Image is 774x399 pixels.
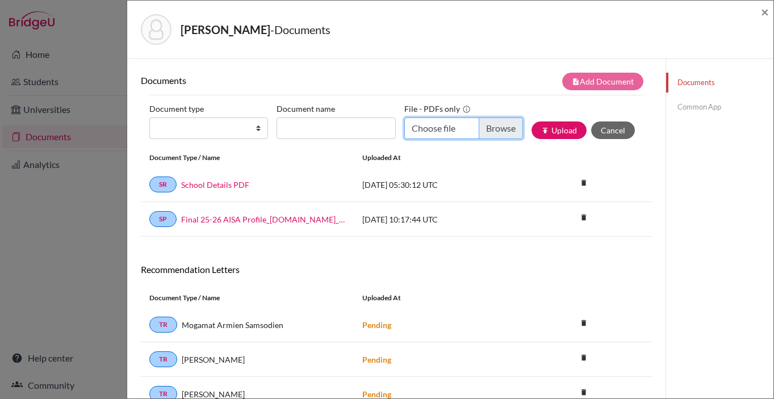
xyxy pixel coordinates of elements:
[575,176,592,191] a: delete
[270,23,330,36] span: - Documents
[141,153,354,163] div: Document Type / Name
[666,97,773,117] a: Common App
[575,209,592,226] i: delete
[575,351,592,366] a: delete
[181,213,345,225] a: Final 25-26 AISA Profile_[DOMAIN_NAME]_wide
[141,264,652,275] h6: Recommendation Letters
[141,293,354,303] div: Document Type / Name
[182,354,245,366] span: [PERSON_NAME]
[354,179,524,191] div: [DATE] 05:30:12 UTC
[562,73,643,90] button: note_addAdd Document
[149,211,177,227] a: SP
[149,317,177,333] a: TR
[575,174,592,191] i: delete
[572,78,580,86] i: note_add
[761,5,769,19] button: Close
[761,3,769,20] span: ×
[575,316,592,331] a: delete
[532,121,587,139] button: publishUpload
[149,177,177,192] a: SR
[666,73,773,93] a: Documents
[362,355,391,364] strong: Pending
[181,23,270,36] strong: [PERSON_NAME]
[575,314,592,331] i: delete
[141,75,396,86] h6: Documents
[354,293,524,303] div: Uploaded at
[404,100,471,117] label: File - PDFs only
[354,213,524,225] div: [DATE] 10:17:44 UTC
[149,100,204,117] label: Document type
[182,319,283,331] span: Mogamat Armien Samsodien
[541,127,549,135] i: publish
[277,100,335,117] label: Document name
[181,179,249,191] a: School Details PDF
[354,153,524,163] div: Uploaded at
[149,351,177,367] a: TR
[575,211,592,226] a: delete
[362,389,391,399] strong: Pending
[362,320,391,330] strong: Pending
[575,349,592,366] i: delete
[591,121,635,139] button: Cancel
